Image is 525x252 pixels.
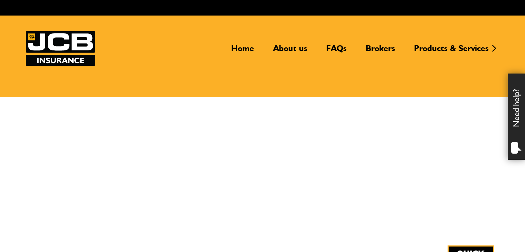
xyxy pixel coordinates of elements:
[226,43,259,59] a: Home
[321,43,352,59] a: FAQs
[26,31,95,66] img: JCB Insurance Services logo
[268,43,312,59] a: About us
[26,31,95,66] a: JCB Insurance Services
[409,43,494,59] a: Products & Services
[360,43,400,59] a: Brokers
[508,74,525,160] div: Need help?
